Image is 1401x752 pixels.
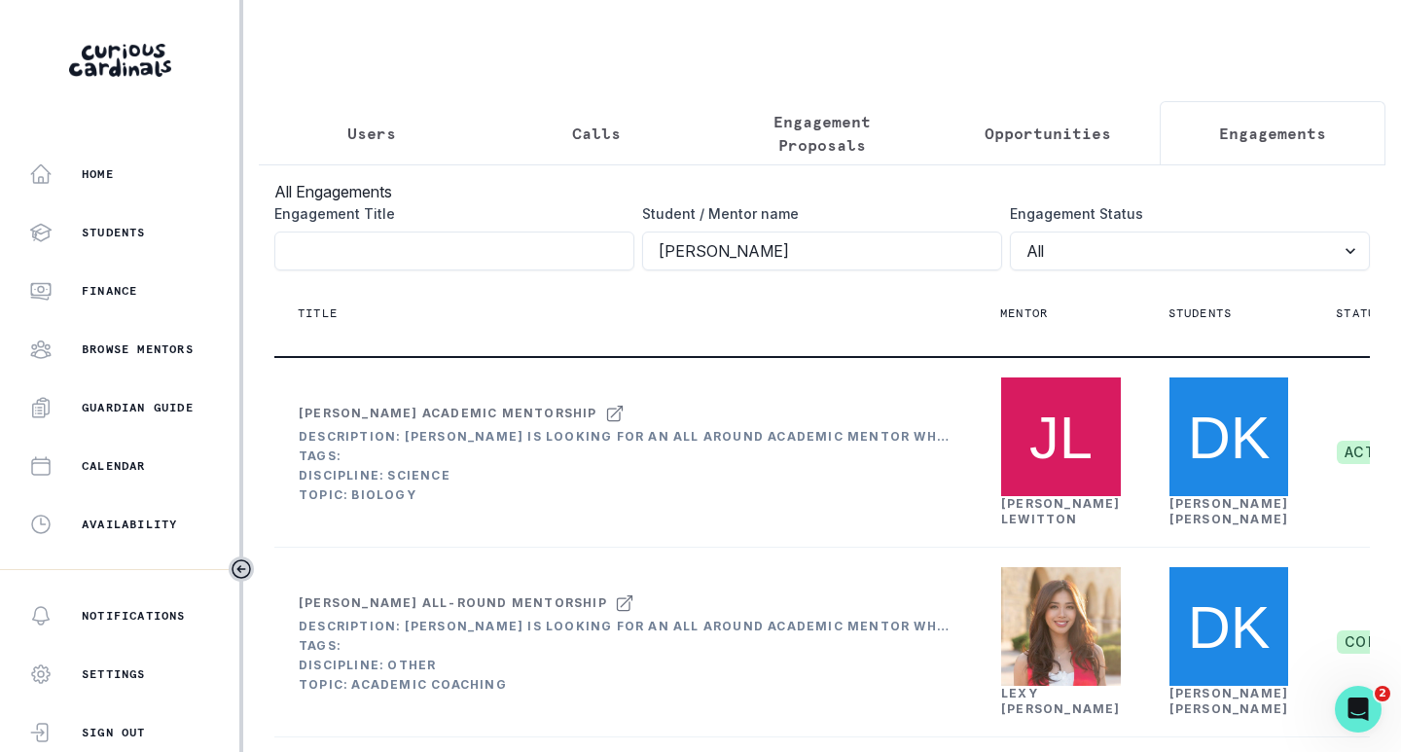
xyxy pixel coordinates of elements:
[299,619,952,634] div: Description: [PERSON_NAME] is looking for an all around academic mentor who can help her to stay ...
[347,122,396,145] p: Users
[1000,305,1048,321] p: Mentor
[82,666,146,682] p: Settings
[82,725,146,740] p: Sign Out
[1336,305,1383,321] p: Status
[1169,686,1289,716] a: [PERSON_NAME] [PERSON_NAME]
[299,448,952,464] div: Tags:
[82,400,194,415] p: Guardian Guide
[299,406,597,421] div: [PERSON_NAME] Academic Mentorship
[298,305,338,321] p: Title
[985,122,1111,145] p: Opportunities
[572,122,621,145] p: Calls
[274,203,623,224] label: Engagement Title
[1169,496,1289,526] a: [PERSON_NAME] [PERSON_NAME]
[1335,686,1382,733] iframe: Intercom live chat
[1168,305,1233,321] p: Students
[82,341,194,357] p: Browse Mentors
[726,110,918,157] p: Engagement Proposals
[299,638,952,654] div: Tags:
[69,44,171,77] img: Curious Cardinals Logo
[82,608,186,624] p: Notifications
[274,180,1370,203] h3: All Engagements
[642,203,990,224] label: Student / Mentor name
[82,517,177,532] p: Availability
[299,677,952,693] div: Topic: Academic Coaching
[82,458,146,474] p: Calendar
[299,658,952,673] div: Discipline: Other
[229,556,254,582] button: Toggle sidebar
[1001,496,1121,526] a: [PERSON_NAME] Lewitton
[1001,686,1121,716] a: Lexy [PERSON_NAME]
[1219,122,1326,145] p: Engagements
[82,166,114,182] p: Home
[299,595,607,611] div: [PERSON_NAME] All-round Mentorship
[299,487,952,503] div: Topic: Biology
[82,225,146,240] p: Students
[299,468,952,483] div: Discipline: Science
[1375,686,1390,701] span: 2
[82,283,137,299] p: Finance
[299,429,952,445] div: Description: [PERSON_NAME] is looking for an all around academic mentor who can help her to stay ...
[1010,203,1358,224] label: Engagement Status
